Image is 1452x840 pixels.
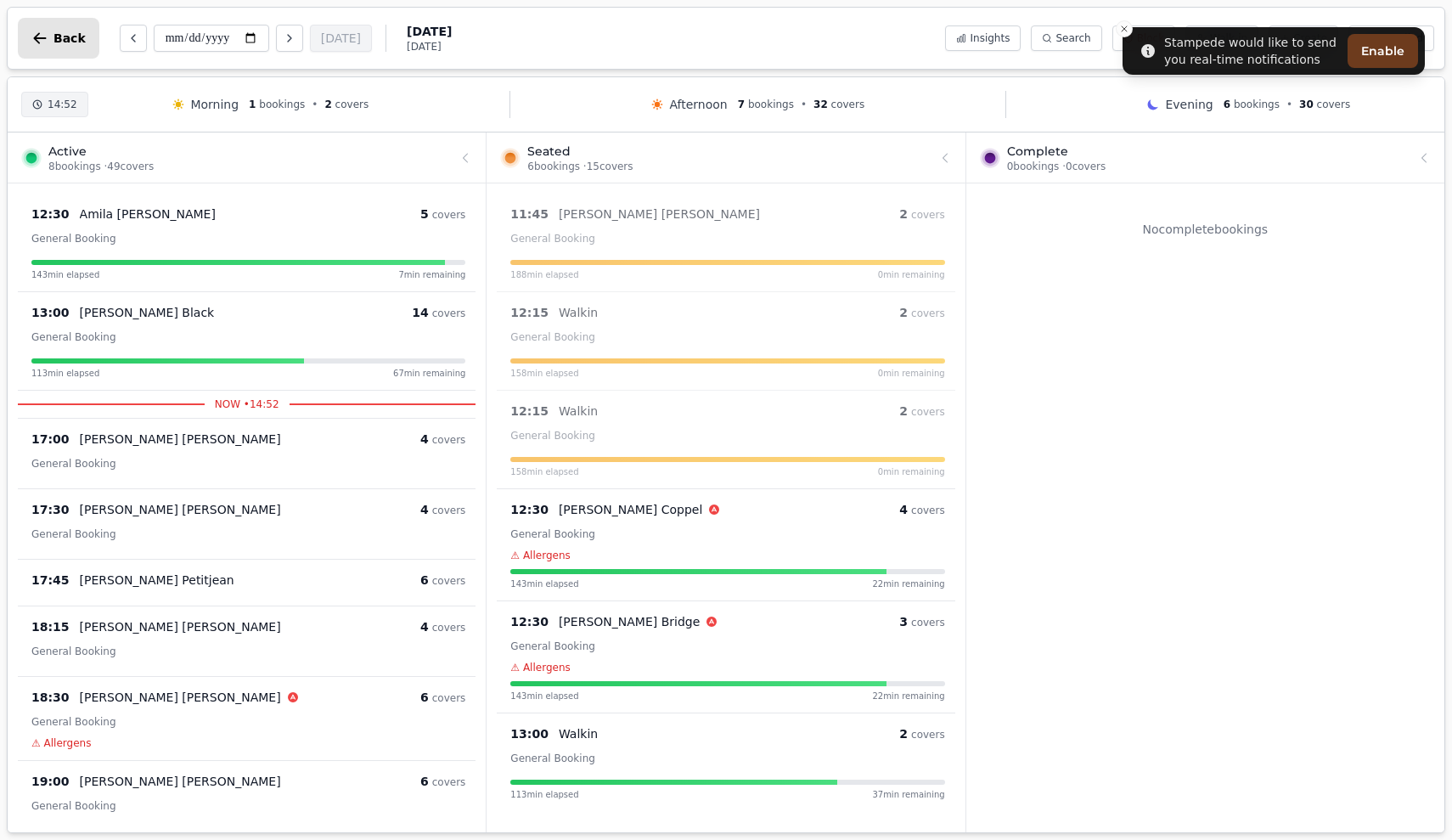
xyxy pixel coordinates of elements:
[80,206,216,223] p: Amila [PERSON_NAME]
[878,465,945,478] span: 0 min remaining
[31,572,70,589] span: 17:45
[393,367,465,380] span: 67 min remaining
[31,501,70,518] span: 17:30
[510,578,578,590] span: 143 min elapsed
[120,25,147,52] button: Previous day
[559,403,598,420] p: Walkin
[407,23,452,40] span: [DATE]
[899,503,908,516] span: 4
[510,465,578,478] span: 158 min elapsed
[80,501,281,518] p: [PERSON_NAME] [PERSON_NAME]
[432,575,466,587] span: covers
[335,99,369,110] span: covers
[510,403,549,420] span: 12:15
[510,268,578,281] span: 188 min elapsed
[510,661,570,674] span: ⚠ Allergens
[1031,25,1101,51] button: Search
[510,690,578,702] span: 143 min elapsed
[878,268,945,281] span: 0 min remaining
[31,689,70,706] span: 18:30
[31,458,116,470] span: General Booking
[510,613,549,630] span: 12:30
[911,209,945,221] span: covers
[420,620,429,634] span: 4
[312,98,318,111] span: •
[1116,20,1133,37] button: Close toast
[1164,34,1341,68] div: Stampede would like to send you real-time notifications
[276,25,303,52] button: Next day
[510,640,595,652] span: General Booking
[31,331,116,343] span: General Booking
[872,578,944,590] span: 22 min remaining
[18,18,99,59] button: Back
[31,773,70,790] span: 19:00
[510,206,549,223] span: 11:45
[911,505,945,516] span: covers
[31,618,70,635] span: 18:15
[831,99,865,110] span: covers
[559,304,598,321] p: Walkin
[510,528,595,540] span: General Booking
[911,617,945,629] span: covers
[709,505,719,515] svg: Allergens: Gluten
[1348,34,1418,68] button: Enable
[310,25,372,52] button: [DATE]
[324,99,331,110] span: 2
[510,753,595,764] span: General Booking
[412,306,428,319] span: 14
[420,432,429,446] span: 4
[420,775,429,788] span: 6
[432,209,466,221] span: covers
[872,690,944,702] span: 22 min remaining
[899,207,908,221] span: 2
[706,617,717,627] svg: Allergens: Milk, Gluten, Soya
[420,573,429,587] span: 6
[31,800,116,812] span: General Booking
[899,404,908,418] span: 2
[559,501,702,518] p: [PERSON_NAME] Coppel
[241,576,250,584] svg: Google booking
[1112,25,1175,51] button: Block
[899,615,908,629] span: 3
[249,99,256,110] span: 1
[767,209,777,219] svg: Customer message
[31,233,116,245] span: General Booking
[559,613,700,630] p: [PERSON_NAME] Bridge
[1299,99,1314,110] span: 30
[559,725,598,742] p: Walkin
[510,304,549,321] span: 12:15
[80,431,281,448] p: [PERSON_NAME] [PERSON_NAME]
[432,434,466,446] span: covers
[510,788,578,801] span: 113 min elapsed
[510,501,549,518] span: 12:30
[31,528,116,540] span: General Booking
[1317,99,1351,110] span: covers
[945,25,1021,51] button: Insights
[31,431,70,448] span: 17:00
[31,646,116,657] span: General Booking
[899,306,908,319] span: 2
[398,268,465,281] span: 7 min remaining
[205,397,290,411] span: NOW • 14:52
[669,96,727,113] span: Afternoon
[31,736,91,750] span: ⚠ Allergens
[510,725,549,742] span: 13:00
[420,207,429,221] span: 5
[31,268,99,281] span: 143 min elapsed
[970,31,1010,45] span: Insights
[510,367,578,380] span: 158 min elapsed
[976,221,1434,238] p: No complete bookings
[813,99,828,110] span: 32
[432,505,466,516] span: covers
[872,788,944,801] span: 37 min remaining
[420,503,429,516] span: 4
[1165,96,1213,113] span: Evening
[510,549,570,562] span: ⚠ Allergens
[259,99,305,110] span: bookings
[190,96,239,113] span: Morning
[53,32,86,44] span: Back
[559,206,760,223] p: [PERSON_NAME] [PERSON_NAME]
[510,430,595,442] span: General Booking
[911,729,945,741] span: covers
[80,618,281,635] p: [PERSON_NAME] [PERSON_NAME]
